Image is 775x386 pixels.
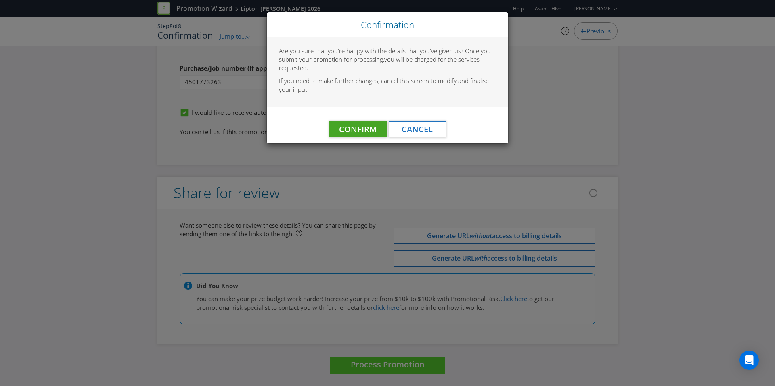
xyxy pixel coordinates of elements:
[739,351,759,370] div: Open Intercom Messenger
[279,47,491,63] span: Are you sure that you're happy with the details that you've given us? Once you submit your promot...
[267,12,508,37] div: Close
[389,121,446,137] button: Cancel
[307,64,308,72] span: .
[279,77,496,94] p: If you need to make further changes, cancel this screen to modify and finalise your input.
[279,55,480,72] span: you will be charged for the services requested
[361,19,414,31] span: Confirmation
[329,121,387,137] button: Confirm
[339,124,377,135] span: Confirm
[402,124,433,135] span: Cancel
